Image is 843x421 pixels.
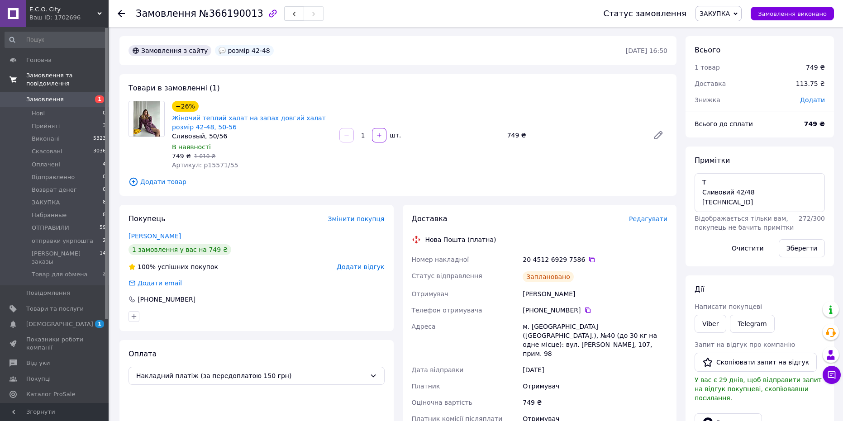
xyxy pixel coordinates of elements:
span: Доставка [695,80,726,87]
span: 4 [103,161,106,169]
span: Редагувати [629,215,667,222]
span: Вiдправленно [32,173,75,181]
span: 5323 [93,135,106,143]
span: Отримувач [412,290,448,298]
span: 100% [138,263,156,270]
span: 0 [103,186,106,194]
span: Оціночна вартість [412,399,472,406]
span: Показники роботи компанії [26,336,84,352]
span: 3 [103,122,106,130]
div: м. [GEOGRAPHIC_DATA] ([GEOGRAPHIC_DATA].), №40 (до 30 кг на одне місце): вул. [PERSON_NAME], 107,... [521,318,669,362]
span: Написати покупцеві [695,303,762,310]
span: 1 [95,95,104,103]
button: Скопіювати запит на відгук [695,353,817,372]
img: :speech_balloon: [219,47,226,54]
span: Виконані [32,135,60,143]
span: Дата відправки [412,366,464,374]
div: 749 ₴ [504,129,646,142]
span: Знижка [695,96,720,104]
textarea: Т Сливовий 42/48 [TECHNICAL_ID] [695,173,825,212]
div: успішних покупок [129,262,218,271]
span: 2 [103,270,106,279]
span: ЗАКУПКА [700,10,730,17]
span: №366190013 [199,8,263,19]
div: −26% [172,101,199,112]
span: [PERSON_NAME] заказы [32,250,100,266]
span: Додати товар [129,177,667,187]
span: 2 [103,237,106,245]
div: [DATE] [521,362,669,378]
span: 8 [103,199,106,207]
div: шт. [387,131,402,140]
span: Додати [800,96,825,104]
img: Жіночий теплий халат на запах довгий халат розмір 42-48, 50-56 [133,101,160,137]
span: Телефон отримувача [412,307,482,314]
span: 8 [103,211,106,219]
span: 1 [95,320,104,328]
span: ЗАКУПКА [32,199,60,207]
span: 272 / 300 [799,215,825,222]
div: Додати email [137,279,183,288]
div: 749 ₴ [521,394,669,411]
span: 1 010 ₴ [194,153,215,160]
span: Накладний платіж (за передоплатою 150 грн) [136,371,366,381]
div: розмір 42-48 [215,45,273,56]
span: E.C.O. City [29,5,97,14]
span: В наявності [172,143,211,151]
span: У вас є 29 днів, щоб відправити запит на відгук покупцеві, скопіювавши посилання. [695,376,822,402]
span: Замовлення [136,8,196,19]
button: Очистити [724,239,772,257]
time: [DATE] 16:50 [626,47,667,54]
span: Всього [695,46,720,54]
span: 0 [103,109,106,118]
span: Змінити покупця [328,215,385,222]
span: Набранные [32,211,67,219]
span: Відгуки [26,359,50,367]
a: Редагувати [649,126,667,144]
div: Повернутися назад [118,9,125,18]
span: Дії [695,285,704,293]
button: Чат з покупцем [823,366,841,384]
a: Viber [695,315,726,333]
span: Всього до сплати [695,120,753,128]
span: 14 [100,250,106,266]
span: Скасовані [32,147,62,156]
span: 0 [103,173,106,181]
span: Замовлення виконано [758,10,827,17]
a: [PERSON_NAME] [129,232,181,240]
button: Зберегти [779,239,825,257]
div: Заплановано [523,271,574,282]
span: отправки укрпошта [32,237,93,245]
span: Доставка [412,214,448,223]
span: Оплата [129,350,157,358]
span: [DEMOGRAPHIC_DATA] [26,320,93,328]
span: Головна [26,56,52,64]
div: Ваш ID: 1702696 [29,14,109,22]
span: Покупці [26,375,51,383]
span: 749 ₴ [172,152,191,160]
span: Возврат денег [32,186,77,194]
span: Артикул: р15571/55 [172,161,238,169]
button: Замовлення виконано [751,7,834,20]
span: Відображається тільки вам, покупець не бачить примітки [695,215,794,231]
input: Пошук [5,32,107,48]
span: Додати відгук [337,263,384,270]
span: Номер накладної [412,256,469,263]
span: Покупець [129,214,166,223]
span: Товари та послуги [26,305,84,313]
span: Запит на відгук про компанію [695,341,795,348]
span: Товар для обмена [32,270,87,279]
b: 749 ₴ [804,120,825,128]
a: Telegram [730,315,774,333]
div: Сливовый, 50/56 [172,132,332,141]
span: Оплачені [32,161,60,169]
span: Товари в замовленні (1) [129,84,220,92]
div: 20 4512 6929 7586 [523,255,667,264]
a: Жіночий теплий халат на запах довгий халат розмір 42-48, 50-56 [172,114,326,131]
span: 1 товар [695,64,720,71]
span: Каталог ProSale [26,390,75,398]
div: [PHONE_NUMBER] [523,306,667,315]
span: Платник [412,383,440,390]
span: Адреса [412,323,436,330]
span: Нові [32,109,45,118]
